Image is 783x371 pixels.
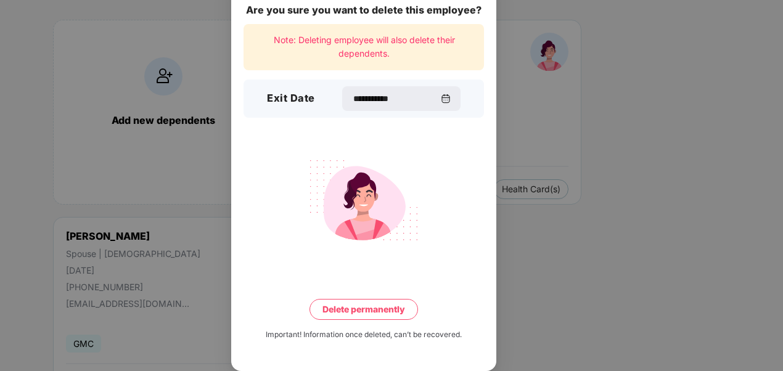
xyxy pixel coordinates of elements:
h3: Exit Date [267,91,315,107]
div: Are you sure you want to delete this employee? [244,2,484,18]
img: svg+xml;base64,PHN2ZyBpZD0iQ2FsZW5kYXItMzJ4MzIiIHhtbG5zPSJodHRwOi8vd3d3LnczLm9yZy8yMDAwL3N2ZyIgd2... [441,94,451,104]
div: Note: Deleting employee will also delete their dependents. [244,24,484,70]
img: svg+xml;base64,PHN2ZyB4bWxucz0iaHR0cDovL3d3dy53My5vcmcvMjAwMC9zdmciIHdpZHRoPSIyMjQiIGhlaWdodD0iMT... [295,152,433,248]
button: Delete permanently [310,299,418,320]
div: Important! Information once deleted, can’t be recovered. [266,329,462,341]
